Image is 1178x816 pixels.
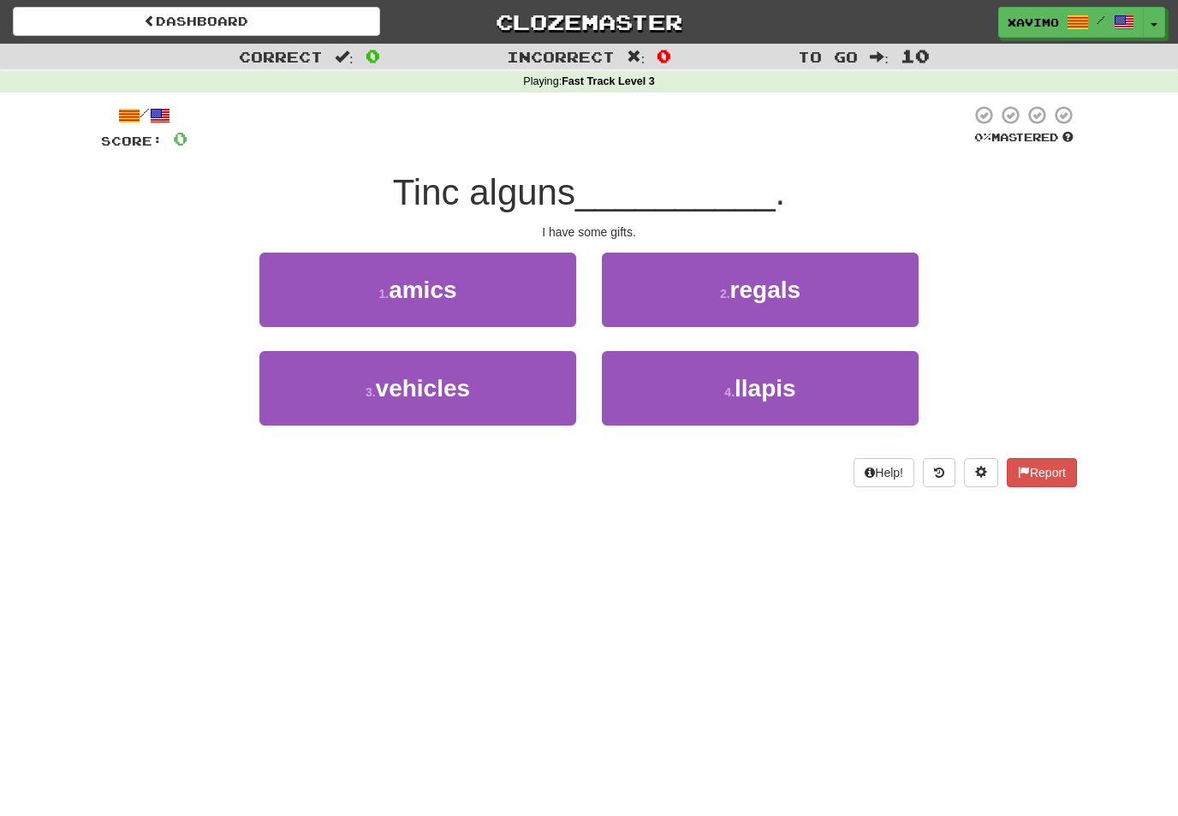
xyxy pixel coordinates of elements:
span: : [627,50,646,64]
small: 1 . [378,287,389,301]
small: 2 . [720,287,730,301]
a: Xavimo / [998,7,1144,38]
span: Tinc alguns [393,172,575,212]
button: Help! [854,458,914,487]
span: : [870,50,889,64]
a: Clozemaster [406,7,773,37]
button: Round history (alt+y) [923,458,955,487]
span: 0 [657,45,671,66]
span: To go [798,48,858,65]
span: Xavimo [1008,15,1059,30]
span: Incorrect [507,48,615,65]
button: 1.amics [259,253,576,327]
small: 4 . [724,385,735,399]
div: / [101,104,187,126]
span: 10 [901,45,930,66]
div: I have some gifts. [101,223,1077,241]
button: 2.regals [602,253,919,327]
button: 3.vehicles [259,351,576,426]
span: . [776,172,786,212]
button: Report [1007,458,1077,487]
span: amics [389,277,456,303]
small: 3 . [366,385,376,399]
strong: Fast Track Level 3 [562,75,655,87]
span: Score: [101,134,163,148]
a: Dashboard [13,7,380,36]
span: 0 % [974,130,991,144]
span: vehicles [376,375,471,402]
span: : [335,50,354,64]
div: Mastered [971,130,1077,146]
button: 4.llapis [602,351,919,426]
span: 0 [173,128,187,149]
span: __________ [575,172,776,212]
span: regals [730,277,801,303]
span: Correct [239,48,323,65]
span: / [1097,14,1105,26]
span: 0 [366,45,380,66]
span: llapis [735,375,796,402]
